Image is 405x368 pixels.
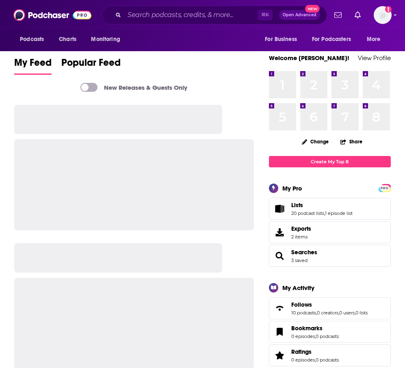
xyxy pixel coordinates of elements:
[361,32,391,47] button: open menu
[338,310,339,316] span: ,
[61,56,121,75] a: Popular Feed
[316,310,317,316] span: ,
[291,201,353,209] a: Lists
[374,6,392,24] span: Logged in as shcarlos
[291,201,303,209] span: Lists
[355,310,355,316] span: ,
[269,245,391,267] span: Searches
[269,221,391,243] a: Exports
[315,357,316,363] span: ,
[282,284,314,292] div: My Activity
[259,32,307,47] button: open menu
[380,184,390,190] a: PRO
[265,34,297,45] span: For Business
[324,210,325,216] span: ,
[331,8,345,22] a: Show notifications dropdown
[339,310,355,316] a: 0 users
[13,7,91,23] img: Podchaser - Follow, Share and Rate Podcasts
[272,326,288,338] a: Bookmarks
[80,83,187,92] a: New Releases & Guests Only
[291,225,311,232] span: Exports
[367,34,381,45] span: More
[317,310,338,316] a: 0 creators
[380,185,390,191] span: PRO
[316,357,339,363] a: 0 podcasts
[351,8,364,22] a: Show notifications dropdown
[282,184,302,192] div: My Pro
[14,56,52,74] span: My Feed
[269,198,391,220] span: Lists
[312,34,351,45] span: For Podcasters
[124,9,258,22] input: Search podcasts, credits, & more...
[54,32,81,47] a: Charts
[272,203,288,214] a: Lists
[272,227,288,238] span: Exports
[340,134,363,149] button: Share
[258,10,273,20] span: ⌘ K
[291,348,339,355] a: Ratings
[291,301,368,308] a: Follows
[297,136,334,147] button: Change
[291,249,317,256] a: Searches
[102,6,327,24] div: Search podcasts, credits, & more...
[291,210,324,216] a: 20 podcast lists
[85,32,130,47] button: open menu
[291,258,308,263] a: 3 saved
[291,325,323,332] span: Bookmarks
[269,54,349,62] a: Welcome [PERSON_NAME]!
[291,325,339,332] a: Bookmarks
[283,13,316,17] span: Open Advanced
[91,34,120,45] span: Monitoring
[269,344,391,366] span: Ratings
[291,301,312,308] span: Follows
[325,210,353,216] a: 1 episode list
[269,156,391,167] a: Create My Top 8
[307,32,363,47] button: open menu
[385,6,392,13] svg: Add a profile image
[355,310,368,316] a: 0 lists
[61,56,121,74] span: Popular Feed
[374,6,392,24] img: User Profile
[14,32,54,47] button: open menu
[272,303,288,314] a: Follows
[315,333,316,339] span: ,
[358,54,391,62] a: View Profile
[269,321,391,343] span: Bookmarks
[291,234,311,240] span: 2 items
[20,34,44,45] span: Podcasts
[14,56,52,75] a: My Feed
[291,348,312,355] span: Ratings
[59,34,76,45] span: Charts
[272,350,288,361] a: Ratings
[374,6,392,24] button: Show profile menu
[291,310,316,316] a: 10 podcasts
[316,333,339,339] a: 0 podcasts
[291,357,315,363] a: 0 episodes
[272,250,288,262] a: Searches
[269,297,391,319] span: Follows
[291,333,315,339] a: 0 episodes
[279,10,320,20] button: Open AdvancedNew
[305,5,320,13] span: New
